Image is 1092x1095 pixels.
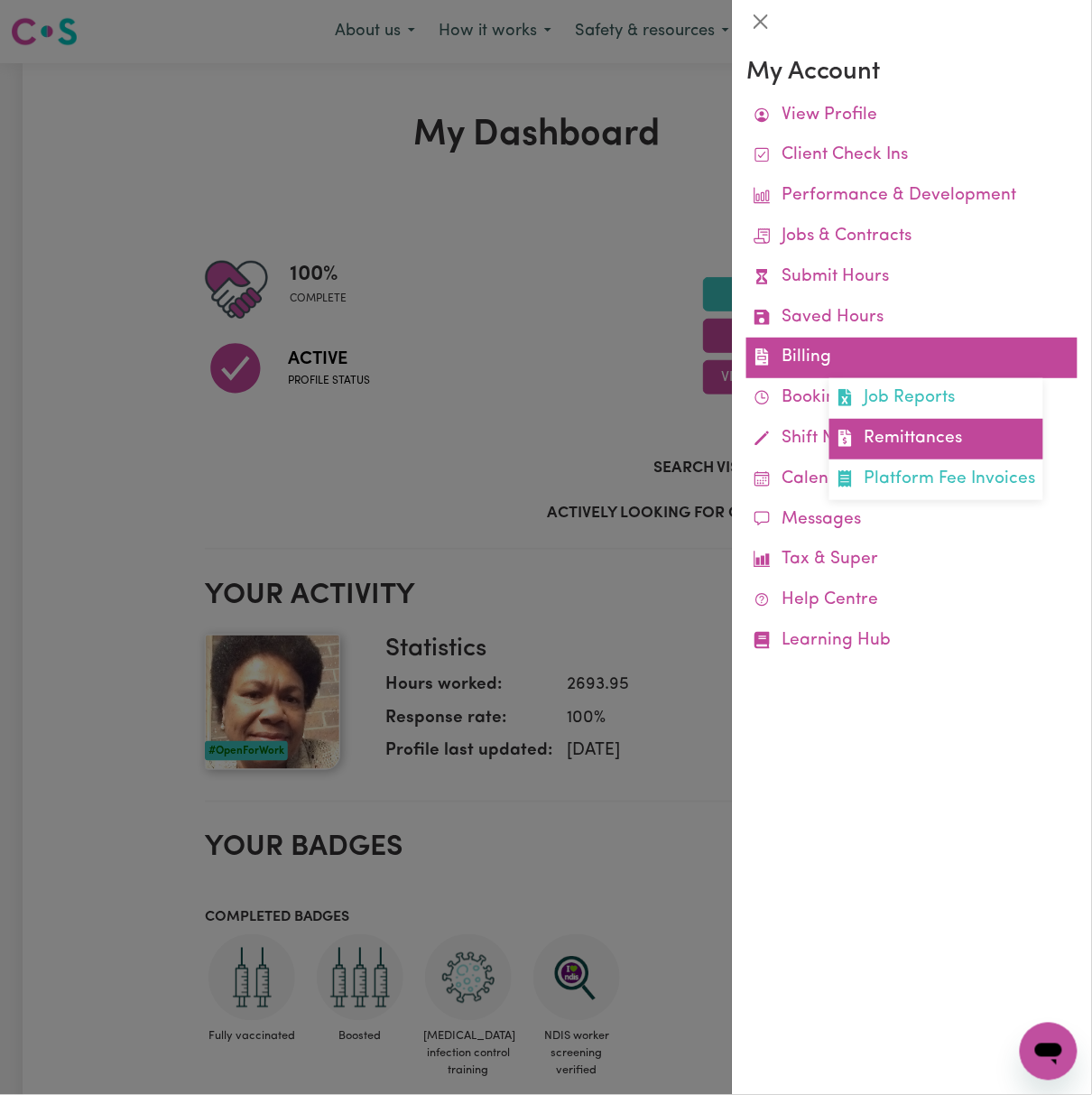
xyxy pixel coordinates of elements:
a: Calendar [746,459,1078,500]
a: Messages [746,500,1078,541]
a: Submit Hours [746,257,1078,298]
a: Client Check Ins [746,135,1078,176]
iframe: Button to launch messaging window [1020,1023,1078,1081]
a: Tax & Super [746,540,1078,580]
a: View Profile [746,96,1078,136]
a: Platform Fee Invoices [829,459,1043,500]
a: Job Reports [829,378,1043,419]
a: Shift Notes [746,419,1078,459]
h3: My Account [746,58,1078,88]
a: Remittances [829,419,1043,459]
a: Jobs & Contracts [746,217,1078,257]
a: Learning Hub [746,621,1078,662]
a: Help Centre [746,580,1078,621]
button: Close [746,7,775,36]
a: Saved Hours [746,298,1078,339]
a: BillingJob ReportsRemittancesPlatform Fee Invoices [746,338,1078,378]
a: Performance & Development [746,176,1078,217]
a: Bookings [746,378,1078,419]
